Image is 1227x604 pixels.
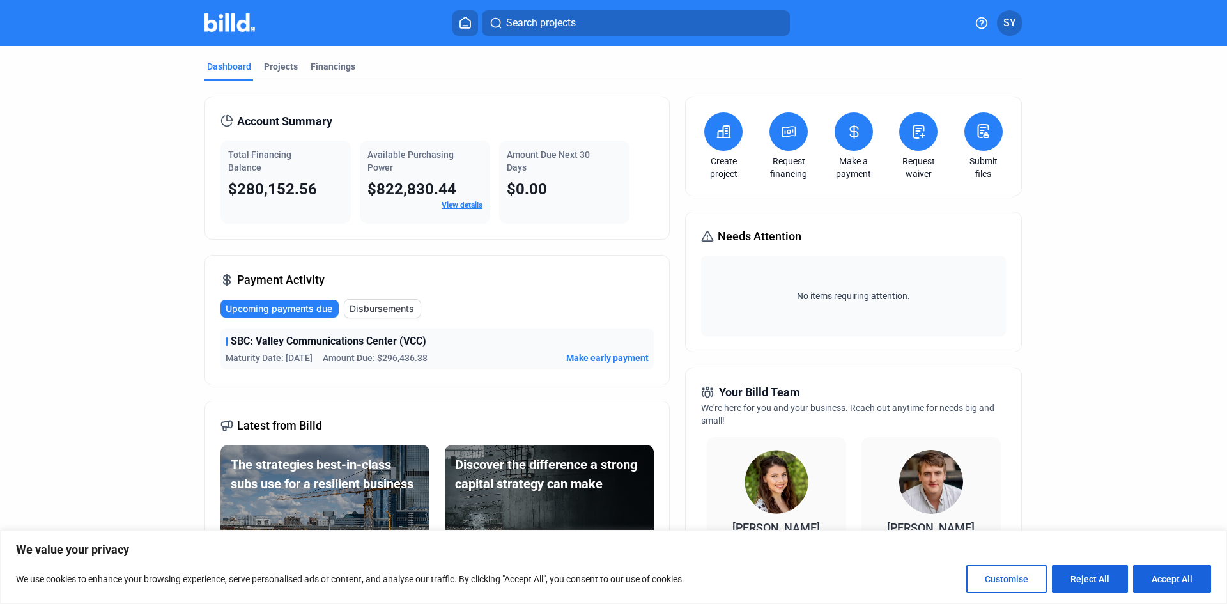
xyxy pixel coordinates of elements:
a: Make a payment [831,155,876,180]
span: Your Billd Team [719,383,800,401]
span: No items requiring attention. [706,290,1000,302]
span: Disbursements [350,302,414,315]
a: Submit files [961,155,1006,180]
p: We use cookies to enhance your browsing experience, serve personalised ads or content, and analys... [16,571,684,587]
span: Search projects [506,15,576,31]
button: Disbursements [344,299,421,318]
button: Reject All [1052,565,1128,593]
span: Amount Due: $296,436.38 [323,352,428,364]
span: [PERSON_NAME] [732,521,820,534]
span: $0.00 [507,180,547,198]
span: Upcoming payments due [226,302,332,315]
a: Create project [701,155,746,180]
span: Payment Activity [237,271,325,289]
span: $280,152.56 [228,180,317,198]
span: SY [1003,15,1016,31]
p: We value your privacy [16,542,1211,557]
span: Needs Attention [718,228,801,245]
span: Available Purchasing Power [367,150,454,173]
a: View details [442,201,482,210]
span: [PERSON_NAME] [887,521,975,534]
span: Amount Due Next 30 Days [507,150,590,173]
button: Customise [966,565,1047,593]
div: Financings [311,60,355,73]
div: Discover the difference a strong capital strategy can make [455,455,644,493]
span: SBC: Valley Communications Center (VCC) [231,334,426,349]
span: Latest from Billd [237,417,322,435]
button: Upcoming payments due [220,300,339,318]
a: Request financing [766,155,811,180]
span: $822,830.44 [367,180,456,198]
span: We're here for you and your business. Reach out anytime for needs big and small! [701,403,994,426]
button: Search projects [482,10,790,36]
span: Total Financing Balance [228,150,291,173]
button: Accept All [1133,565,1211,593]
div: Dashboard [207,60,251,73]
button: SY [997,10,1022,36]
span: Maturity Date: [DATE] [226,352,313,364]
button: Make early payment [566,352,649,364]
img: Billd Company Logo [204,13,255,32]
span: Account Summary [237,112,332,130]
div: Projects [264,60,298,73]
img: Relationship Manager [745,450,808,514]
div: The strategies best-in-class subs use for a resilient business [231,455,419,493]
img: Territory Manager [899,450,963,514]
a: Request waiver [896,155,941,180]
